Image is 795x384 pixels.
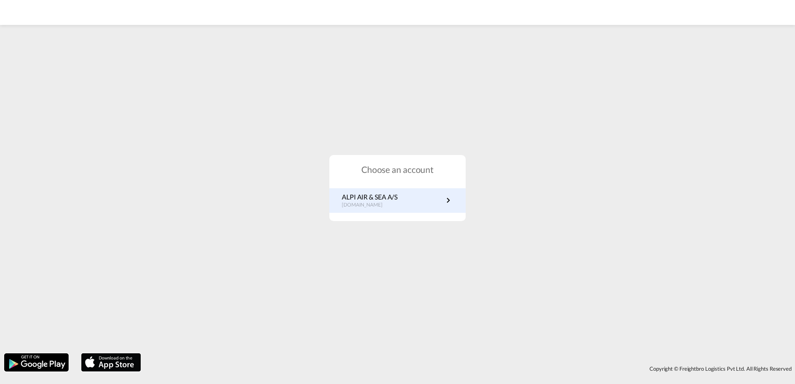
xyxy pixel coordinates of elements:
p: [DOMAIN_NAME] [342,202,397,209]
a: ALPI AIR & SEA A/S[DOMAIN_NAME] [342,192,453,209]
h1: Choose an account [329,163,466,175]
div: Copyright © Freightbro Logistics Pvt Ltd. All Rights Reserved [145,362,795,376]
p: ALPI AIR & SEA A/S [342,192,397,202]
md-icon: icon-chevron-right [443,195,453,205]
img: google.png [3,352,69,372]
img: apple.png [80,352,142,372]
